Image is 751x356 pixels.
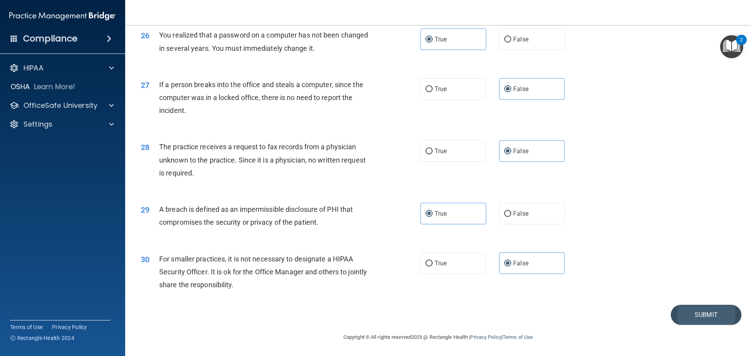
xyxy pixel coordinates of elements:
input: False [504,148,511,154]
input: False [504,86,511,92]
p: Settings [23,120,52,129]
a: Privacy Policy [52,323,87,331]
span: True [435,259,447,267]
a: Privacy Policy [470,334,501,340]
input: True [426,148,433,154]
button: Open Resource Center, 2 new notifications [720,35,743,58]
a: Terms of Use [503,334,533,340]
span: 27 [141,81,149,90]
span: False [513,36,528,43]
div: 2 [740,40,743,50]
p: HIPAA [23,63,43,73]
a: HIPAA [9,63,114,73]
span: True [435,147,447,155]
input: True [426,261,433,267]
span: A breach is defined as an impermissible disclosure of PHI that compromises the security or privac... [159,205,353,226]
input: False [504,211,511,217]
button: Submit [671,305,741,325]
span: False [513,210,528,217]
div: Copyright © All rights reserved 2025 @ Rectangle Health | | [295,325,581,350]
input: False [504,37,511,43]
input: True [426,211,433,217]
span: The practice receives a request to fax records from a physician unknown to the practice. Since it... [159,143,366,177]
span: For smaller practices, it is not necessary to designate a HIPAA Security Officer. It is ok for th... [159,255,367,289]
a: Settings [9,120,114,129]
span: Ⓒ Rectangle Health 2024 [10,334,74,342]
p: Learn More! [34,82,75,91]
span: 26 [141,31,149,40]
span: True [435,85,447,93]
input: False [504,261,511,267]
span: If a person breaks into the office and steals a computer, since the computer was in a locked offi... [159,81,363,114]
span: True [435,36,447,43]
h4: Compliance [23,33,77,44]
span: False [513,259,528,267]
input: True [426,37,433,43]
p: OfficeSafe University [23,101,97,110]
span: False [513,85,528,93]
input: True [426,86,433,92]
span: False [513,147,528,155]
span: 28 [141,143,149,152]
img: PMB logo [9,8,116,24]
span: You realized that a password on a computer has not been changed in several years. You must immedi... [159,31,368,52]
a: Terms of Use [10,323,43,331]
span: 29 [141,205,149,215]
span: True [435,210,447,217]
span: 30 [141,255,149,264]
a: OfficeSafe University [9,101,114,110]
p: OSHA [11,82,30,91]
